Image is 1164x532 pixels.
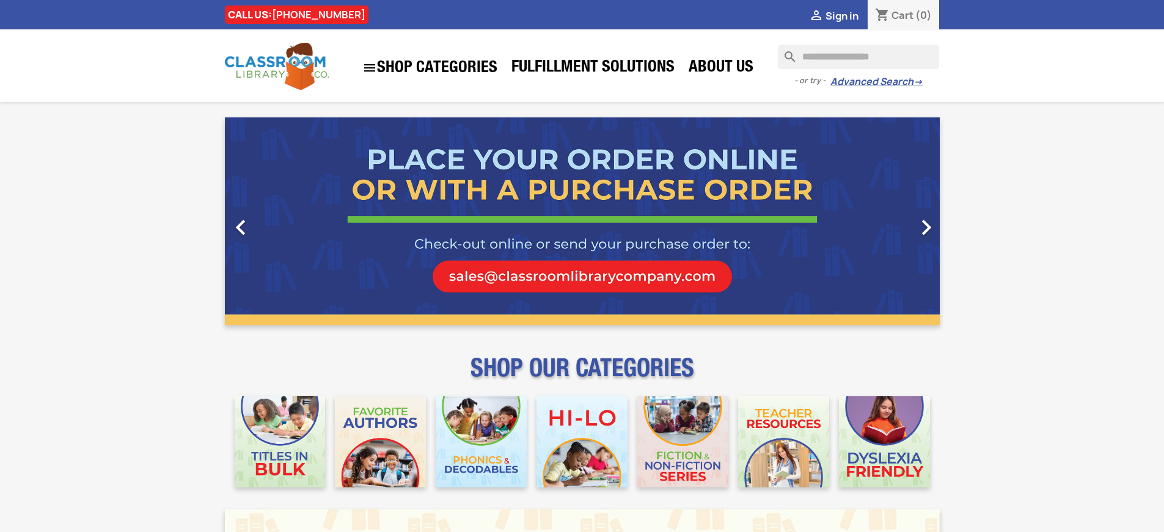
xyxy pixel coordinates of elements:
i:  [225,212,256,243]
img: CLC_Teacher_Resources_Mobile.jpg [738,396,829,487]
img: CLC_Phonics_And_Decodables_Mobile.jpg [436,396,527,487]
a: Fulfillment Solutions [505,56,681,81]
i:  [911,212,942,243]
span: → [913,76,923,88]
i: shopping_cart [875,9,890,23]
a: SHOP CATEGORIES [356,54,503,81]
span: Sign in [825,9,858,23]
a: [PHONE_NUMBER] [272,8,365,21]
a: Previous [225,117,332,325]
p: SHOP OUR CATEGORIES [225,364,940,386]
div: CALL US: [225,6,368,24]
ul: Carousel container [225,117,940,325]
img: Classroom Library Company [225,43,329,90]
a: About Us [683,56,760,81]
i:  [362,61,377,75]
img: CLC_Bulk_Mobile.jpg [235,396,326,487]
span: (0) [915,9,932,22]
a: Advanced Search→ [830,76,923,88]
input: Search [778,45,939,69]
i: search [778,45,792,59]
img: CLC_Favorite_Authors_Mobile.jpg [335,396,426,487]
span: - or try - [794,75,830,87]
a: Next [832,117,940,325]
i:  [809,9,824,24]
span: Cart [891,9,913,22]
img: CLC_Dyslexia_Mobile.jpg [839,396,930,487]
img: CLC_HiLo_Mobile.jpg [536,396,628,487]
a:  Sign in [809,9,858,23]
img: CLC_Fiction_Nonfiction_Mobile.jpg [637,396,728,487]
